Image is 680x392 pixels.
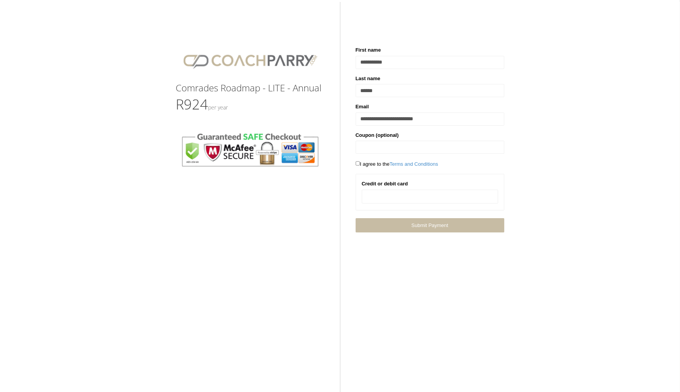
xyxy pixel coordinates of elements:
label: Credit or debit card [362,180,408,188]
span: R924 [176,95,228,114]
span: I agree to the [356,161,438,167]
label: Coupon (optional) [356,131,399,139]
img: CPlogo.png [176,46,324,75]
h3: Comrades Roadmap - LITE - Annual [176,83,324,93]
label: Last name [356,75,380,82]
label: First name [356,46,381,54]
a: Terms and Conditions [390,161,438,167]
iframe: Secure card payment input frame [367,193,493,200]
label: Email [356,103,369,111]
span: Submit Payment [411,222,448,228]
a: Submit Payment [356,218,504,232]
small: Per Year [208,104,228,111]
